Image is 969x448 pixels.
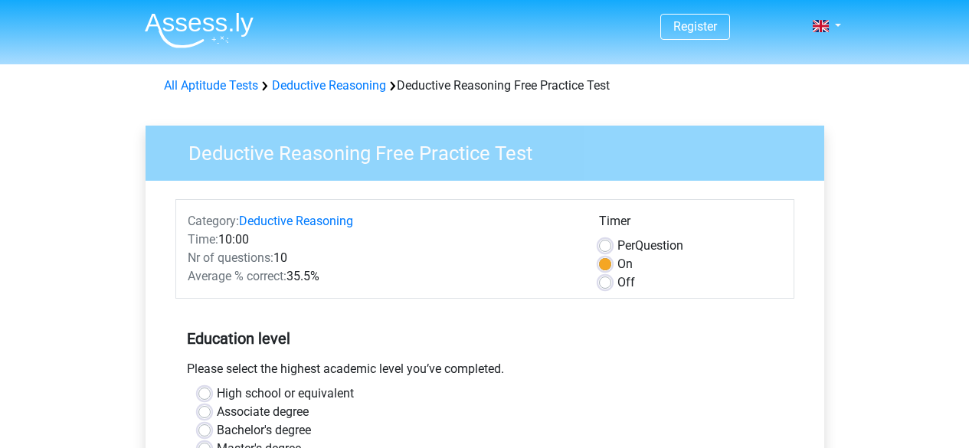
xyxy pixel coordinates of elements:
[188,250,273,265] span: Nr of questions:
[176,267,588,286] div: 35.5%
[188,269,286,283] span: Average % correct:
[158,77,812,95] div: Deductive Reasoning Free Practice Test
[617,273,635,292] label: Off
[187,323,783,354] h5: Education level
[599,212,782,237] div: Timer
[617,238,635,253] span: Per
[617,237,683,255] label: Question
[164,78,258,93] a: All Aptitude Tests
[272,78,386,93] a: Deductive Reasoning
[217,384,354,403] label: High school or equivalent
[175,360,794,384] div: Please select the highest academic level you’ve completed.
[176,231,588,249] div: 10:00
[188,232,218,247] span: Time:
[217,421,311,440] label: Bachelor's degree
[617,255,633,273] label: On
[188,214,239,228] span: Category:
[145,12,254,48] img: Assessly
[673,19,717,34] a: Register
[170,136,813,165] h3: Deductive Reasoning Free Practice Test
[239,214,353,228] a: Deductive Reasoning
[176,249,588,267] div: 10
[217,403,309,421] label: Associate degree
